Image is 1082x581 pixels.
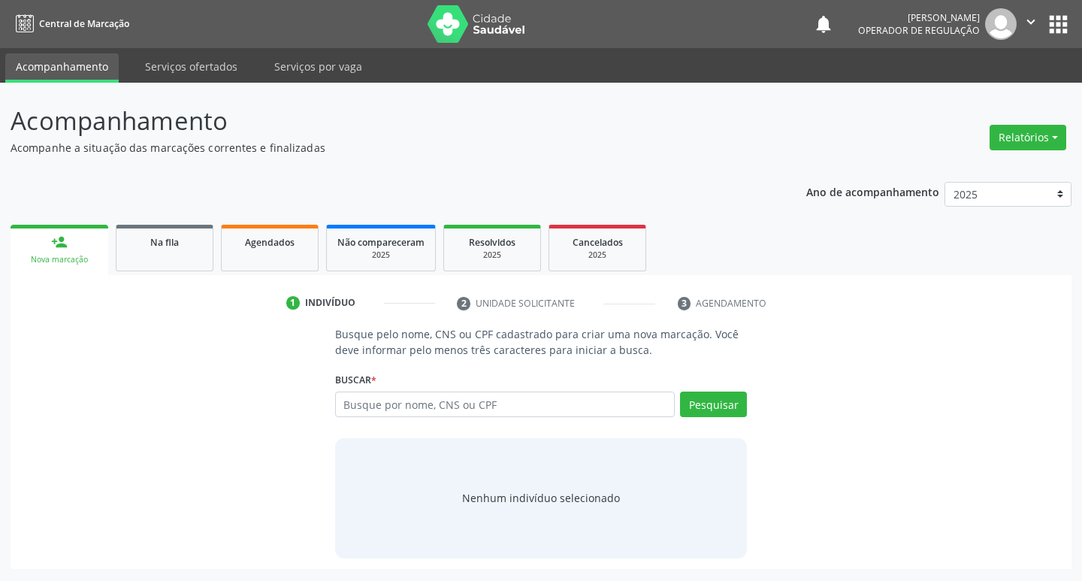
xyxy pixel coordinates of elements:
[469,236,515,249] span: Resolvidos
[990,125,1066,150] button: Relatórios
[1045,11,1071,38] button: apps
[813,14,834,35] button: notifications
[1017,8,1045,40] button: 
[337,236,425,249] span: Não compareceram
[11,102,753,140] p: Acompanhamento
[806,182,939,201] p: Ano de acompanhamento
[39,17,129,30] span: Central de Marcação
[245,236,295,249] span: Agendados
[858,24,980,37] span: Operador de regulação
[11,11,129,36] a: Central de Marcação
[11,140,753,156] p: Acompanhe a situação das marcações correntes e finalizadas
[462,490,620,506] div: Nenhum indivíduo selecionado
[858,11,980,24] div: [PERSON_NAME]
[286,296,300,310] div: 1
[335,368,376,392] label: Buscar
[455,250,530,261] div: 2025
[680,392,747,417] button: Pesquisar
[573,236,623,249] span: Cancelados
[5,53,119,83] a: Acompanhamento
[51,234,68,250] div: person_add
[337,250,425,261] div: 2025
[335,392,675,417] input: Busque por nome, CNS ou CPF
[264,53,373,80] a: Serviços por vaga
[305,296,355,310] div: Indivíduo
[1023,14,1039,30] i: 
[150,236,179,249] span: Na fila
[560,250,635,261] div: 2025
[21,254,98,265] div: Nova marcação
[335,326,748,358] p: Busque pelo nome, CNS ou CPF cadastrado para criar uma nova marcação. Você deve informar pelo men...
[134,53,248,80] a: Serviços ofertados
[985,8,1017,40] img: img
